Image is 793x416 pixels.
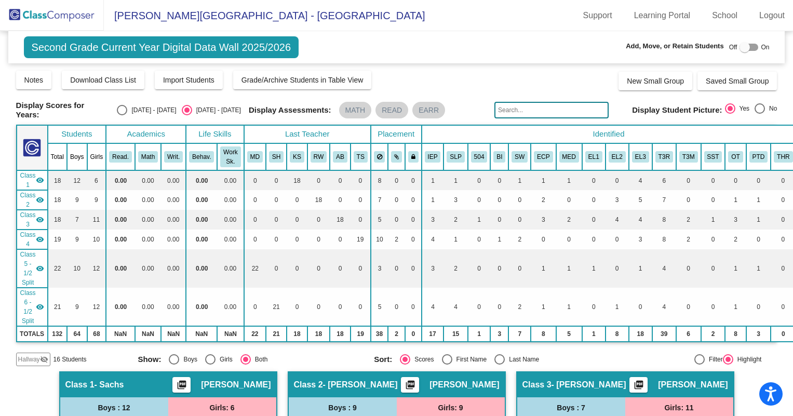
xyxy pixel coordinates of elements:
[706,77,769,85] span: Saved Small Group
[17,230,48,249] td: Trisha Suchanek - Suchanek
[704,151,722,163] button: SST
[244,125,371,143] th: Last Teacher
[48,249,67,288] td: 22
[725,230,746,249] td: 2
[405,170,422,190] td: 0
[606,230,629,249] td: 0
[351,249,371,288] td: 0
[606,143,629,170] th: EL Level 2 (Beginning)
[339,102,372,118] mat-chip: MATH
[493,151,505,163] button: BI
[556,230,582,249] td: 0
[87,288,106,326] td: 12
[468,210,491,230] td: 1
[135,288,161,326] td: 0.00
[655,151,673,163] button: T3R
[20,250,36,287] span: Class 5 - 1/2 Split
[765,104,777,113] div: No
[443,230,467,249] td: 1
[351,230,371,249] td: 19
[388,170,405,190] td: 0
[244,249,266,288] td: 22
[534,151,553,163] button: ECP
[676,143,701,170] th: Tier 3 Math Intervention
[443,170,467,190] td: 1
[405,230,422,249] td: 0
[371,230,388,249] td: 10
[652,190,676,210] td: 7
[725,190,746,210] td: 1
[354,151,368,163] button: TS
[746,230,771,249] td: 0
[48,170,67,190] td: 18
[333,151,347,163] button: AB
[233,71,372,89] button: Grade/Archive Students in Table View
[307,288,330,326] td: 0
[676,190,701,210] td: 0
[36,216,44,224] mat-icon: visibility
[471,151,488,163] button: 504
[287,249,307,288] td: 0
[67,288,87,326] td: 9
[512,151,528,163] button: SW
[244,190,266,210] td: 0
[725,170,746,190] td: 0
[164,151,183,163] button: Writ.
[311,151,327,163] button: RW
[217,190,244,210] td: 0.00
[697,72,777,90] button: Saved Small Group
[249,105,331,115] span: Display Assessments:
[746,170,771,190] td: 0
[556,190,582,210] td: 0
[48,288,67,326] td: 21
[117,105,240,115] mat-radio-group: Select an option
[70,76,136,84] span: Download Class List
[629,170,652,190] td: 4
[87,230,106,249] td: 10
[531,230,556,249] td: 0
[20,230,36,249] span: Class 4
[508,249,531,288] td: 0
[405,190,422,210] td: 0
[508,170,531,190] td: 1
[106,170,135,190] td: 0.00
[725,210,746,230] td: 3
[404,380,416,394] mat-icon: picture_as_pdf
[330,170,351,190] td: 0
[725,143,746,170] th: Occupational Therapy
[17,190,48,210] td: Rachel Weiss - Weiss
[161,190,186,210] td: 0.00
[749,151,768,163] button: PTD
[307,249,330,288] td: 0
[422,288,444,326] td: 4
[629,190,652,210] td: 5
[761,43,769,52] span: On
[244,170,266,190] td: 0
[609,151,626,163] button: EL2
[307,170,330,190] td: 0
[559,151,579,163] button: MED
[652,143,676,170] th: Tier 3 Reading Intervention
[330,288,351,326] td: 0
[701,190,725,210] td: 0
[582,249,606,288] td: 1
[626,41,724,51] span: Add, Move, or Retain Students
[266,210,287,230] td: 0
[244,143,266,170] th: Marree Douglas
[627,77,684,85] span: New Small Group
[405,288,422,326] td: 0
[676,249,701,288] td: 0
[16,71,52,89] button: Notes
[106,249,135,288] td: 0.00
[351,210,371,230] td: 0
[388,190,405,210] td: 0
[582,230,606,249] td: 0
[629,143,652,170] th: EL Level 3-5
[186,249,217,288] td: 0.00
[443,249,467,288] td: 2
[87,190,106,210] td: 9
[629,249,652,288] td: 1
[728,151,743,163] button: OT
[287,143,307,170] th: Kailee Sachs
[652,170,676,190] td: 6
